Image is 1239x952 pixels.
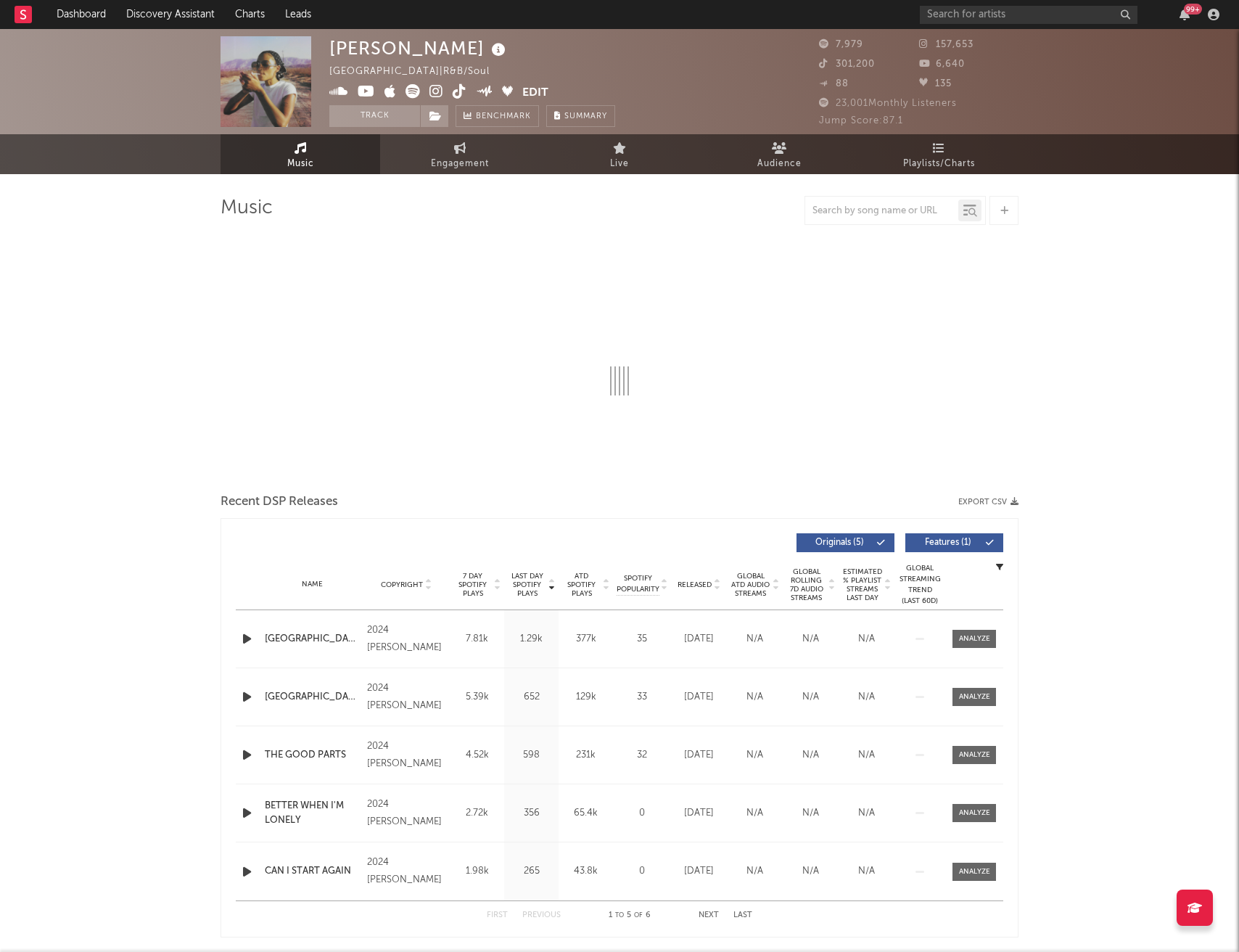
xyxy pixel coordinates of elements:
[675,864,723,879] div: [DATE]
[508,864,555,879] div: 265
[221,134,380,174] a: Music
[453,864,501,879] div: 1.98k
[1184,4,1202,15] div: 99 +
[1180,9,1190,20] button: 99+
[562,748,609,763] div: 231k
[562,572,601,598] span: ATD Spotify Plays
[903,155,975,173] span: Playlists/Charts
[456,105,539,127] a: Benchmark
[508,748,555,763] div: 598
[842,567,882,602] span: Estimated % Playlist Streams Last Day
[905,533,1003,552] button: Features(1)
[958,498,1018,506] button: Export CSV
[508,572,546,598] span: Last Day Spotify Plays
[610,155,629,173] span: Live
[367,854,446,889] div: 2024 [PERSON_NAME]
[919,79,952,89] span: 135
[367,622,446,657] div: 2024 [PERSON_NAME]
[522,911,561,919] button: Previous
[265,632,360,647] a: [GEOGRAPHIC_DATA]
[730,748,779,763] div: N/A
[546,105,615,127] button: Summary
[617,690,667,705] div: 33
[842,632,891,647] div: N/A
[786,567,826,602] span: Global Rolling 7D Audio Streams
[453,690,501,705] div: 5.39k
[634,912,643,919] span: of
[329,105,420,127] button: Track
[806,538,873,547] span: Originals ( 5 )
[805,205,958,217] input: Search by song name or URL
[819,116,903,126] span: Jump Score: 87.1
[819,59,875,69] span: 301,200
[842,690,891,705] div: N/A
[675,806,723,821] div: [DATE]
[842,748,891,763] div: N/A
[920,6,1137,24] input: Search for artists
[367,738,446,773] div: 2024 [PERSON_NAME]
[265,748,360,763] a: THE GOOD PARTS
[453,572,492,598] span: 7 Day Spotify Plays
[898,563,942,607] div: Global Streaming Trend (Last 60D)
[476,108,531,126] span: Benchmark
[819,40,863,49] span: 7,979
[757,155,802,173] span: Audience
[699,911,719,919] button: Next
[675,748,723,763] div: [DATE]
[265,690,360,705] a: [GEOGRAPHIC_DATA]
[919,59,965,69] span: 6,640
[453,806,501,821] div: 2.72k
[329,63,506,81] div: [GEOGRAPHIC_DATA] | R&B/Soul
[675,690,723,705] div: [DATE]
[730,632,779,647] div: N/A
[617,806,667,821] div: 0
[842,806,891,821] div: N/A
[733,911,752,919] button: Last
[590,907,670,924] div: 1 5 6
[617,864,667,879] div: 0
[786,632,835,647] div: N/A
[819,79,849,89] span: 88
[617,748,667,763] div: 32
[221,493,338,511] span: Recent DSP Releases
[615,912,624,919] span: to
[265,799,360,827] a: BETTER WHEN I'M LONELY
[487,911,508,919] button: First
[431,155,489,173] span: Engagement
[859,134,1018,174] a: Playlists/Charts
[508,632,555,647] div: 1.29k
[675,632,723,647] div: [DATE]
[508,690,555,705] div: 652
[617,573,659,595] span: Spotify Popularity
[562,690,609,705] div: 129k
[730,864,779,879] div: N/A
[786,864,835,879] div: N/A
[265,864,360,879] a: CAN I START AGAIN
[819,99,957,108] span: 23,001 Monthly Listeners
[522,84,548,102] button: Edit
[678,580,712,589] span: Released
[508,806,555,821] div: 356
[380,134,540,174] a: Engagement
[699,134,859,174] a: Audience
[617,632,667,647] div: 35
[919,40,973,49] span: 157,653
[562,632,609,647] div: 377k
[562,806,609,821] div: 65.4k
[796,533,894,552] button: Originals(5)
[915,538,981,547] span: Features ( 1 )
[453,632,501,647] div: 7.81k
[367,796,446,831] div: 2024 [PERSON_NAME]
[786,690,835,705] div: N/A
[730,690,779,705] div: N/A
[367,680,446,715] div: 2024 [PERSON_NAME]
[564,112,607,120] span: Summary
[381,580,423,589] span: Copyright
[287,155,314,173] span: Music
[453,748,501,763] div: 4.52k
